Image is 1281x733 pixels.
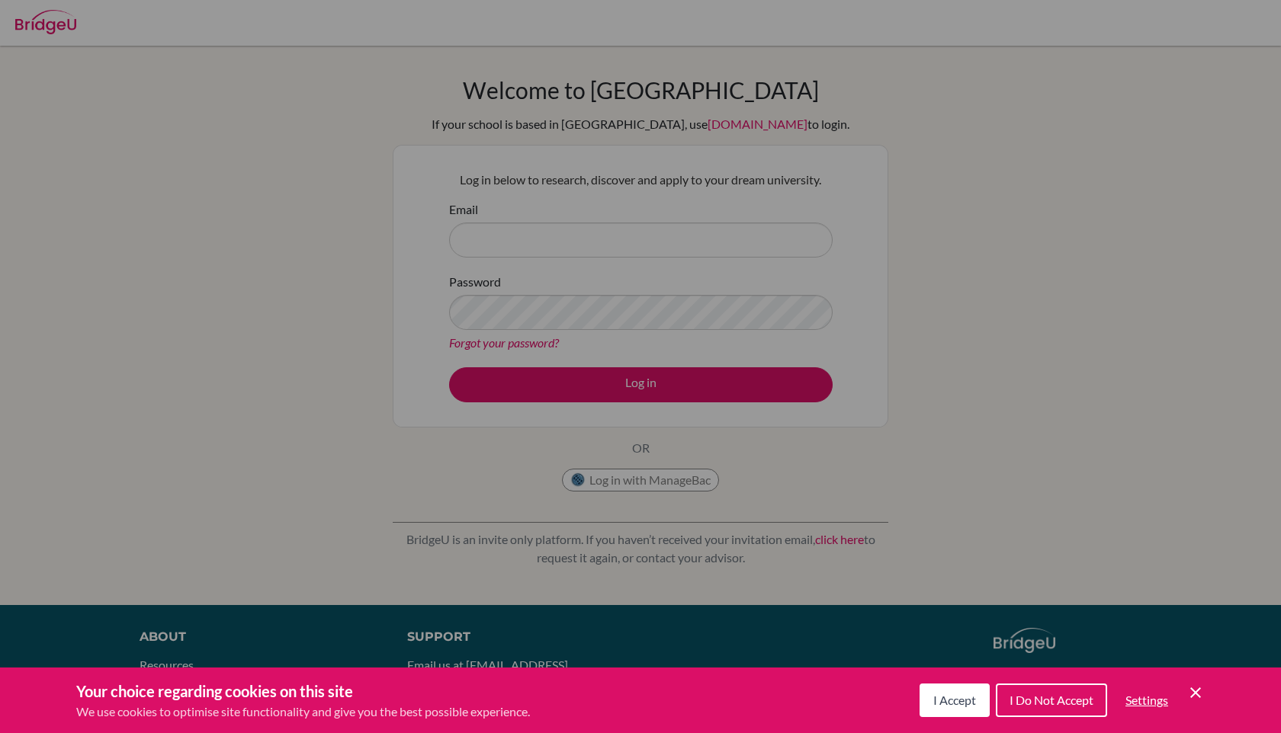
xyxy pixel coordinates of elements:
button: I Do Not Accept [996,683,1107,717]
span: I Accept [933,693,976,707]
button: Settings [1113,685,1180,715]
button: Save and close [1186,683,1205,702]
span: Settings [1125,693,1168,707]
button: I Accept [920,683,990,717]
p: We use cookies to optimise site functionality and give you the best possible experience. [76,703,530,721]
span: I Do Not Accept [1010,693,1093,707]
h3: Your choice regarding cookies on this site [76,680,530,703]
